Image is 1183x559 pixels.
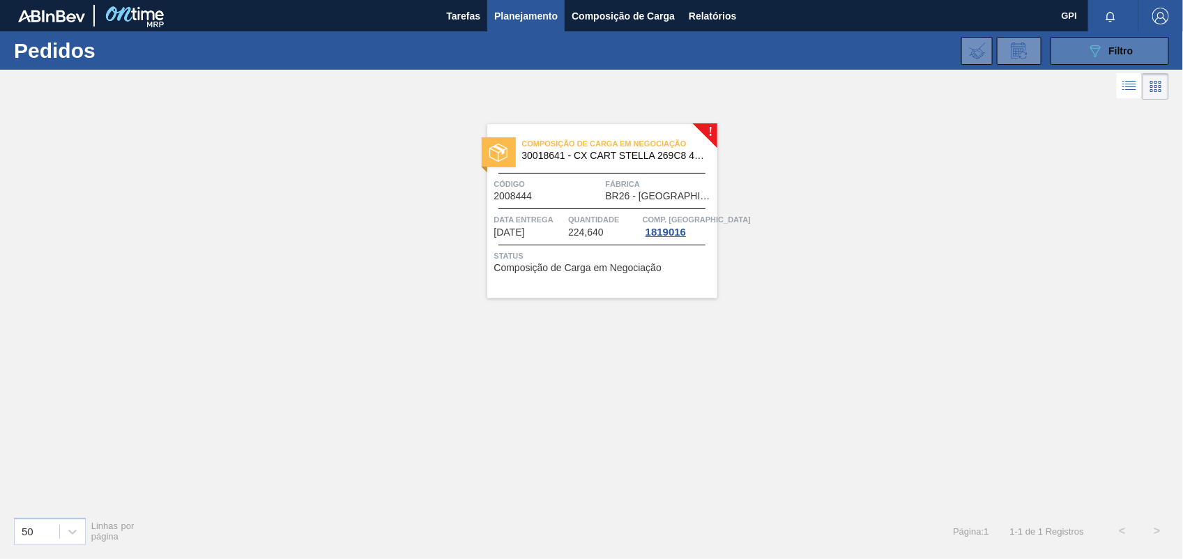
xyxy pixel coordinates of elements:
div: Visão em Cards [1143,73,1169,100]
button: Notificações [1088,6,1133,26]
span: Código [494,177,602,191]
div: 50 [22,526,33,537]
img: Logout [1152,8,1169,24]
span: 22/09/2025 [494,227,525,238]
a: !statusComposição de Carga em Negociação30018641 - CX CART STELLA 269C8 429 276GCódigo2008444Fábr... [466,124,717,298]
span: 30018641 - CX CART STELLA 269C8 429 276G [522,151,706,161]
div: Visão em Lista [1117,73,1143,100]
span: Composição de Carga em Negociação [494,263,662,273]
span: Filtro [1109,45,1134,56]
span: Planejamento [494,8,558,24]
span: Página : 1 [953,526,989,537]
span: Quantidade [568,213,639,227]
span: BR26 - Uberlândia [606,191,714,201]
span: 2008444 [494,191,533,201]
a: Comp. [GEOGRAPHIC_DATA]1819016 [643,213,714,238]
span: 224,640 [568,227,604,238]
img: TNhmsLtSVTkK8tSr43FrP2fwEKptu5GPRR3wAAAABJRU5ErkJggg== [18,10,85,22]
span: Data entrega [494,213,565,227]
div: Solicitação de Revisão de Pedidos [997,37,1041,65]
span: Composição de Carga [572,8,675,24]
button: < [1105,514,1140,549]
img: status [489,144,507,162]
button: Filtro [1051,37,1169,65]
span: Comp. Carga [643,213,751,227]
div: Importar Negociações dos Pedidos [961,37,993,65]
span: Linhas por página [91,521,135,542]
button: > [1140,514,1175,549]
span: Composição de Carga em Negociação [522,137,717,151]
span: Tarefas [446,8,480,24]
span: Relatórios [689,8,736,24]
span: Fábrica [606,177,714,191]
span: Status [494,249,714,263]
span: 1 - 1 de 1 Registros [1010,526,1084,537]
h1: Pedidos [14,43,218,59]
div: 1819016 [643,227,689,238]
